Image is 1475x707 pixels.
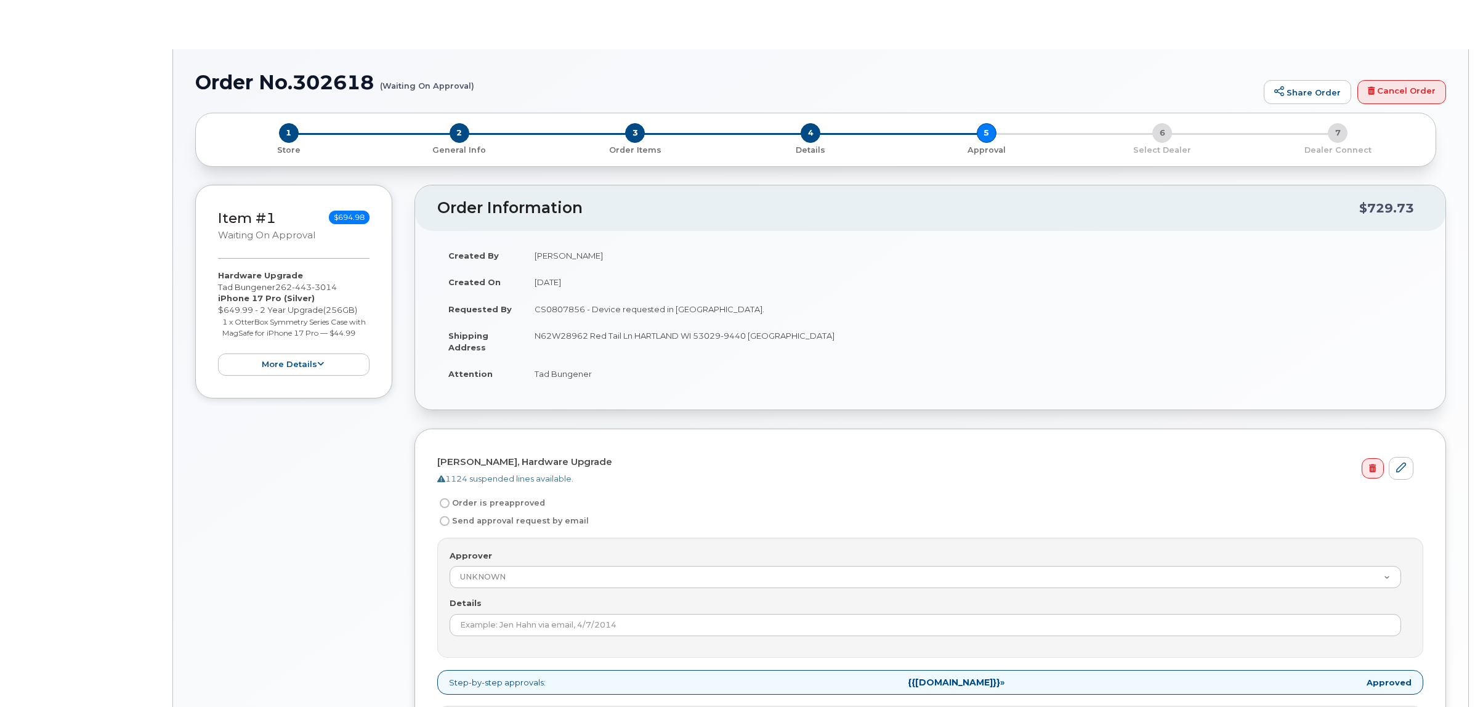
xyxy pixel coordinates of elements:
p: Store [211,145,366,156]
label: Details [450,597,482,609]
a: 4 Details [723,143,899,156]
button: more details [218,353,370,376]
span: 262 [275,282,337,292]
label: Order is preapproved [437,496,545,511]
p: Order Items [552,145,718,156]
td: [PERSON_NAME] [523,242,1423,269]
a: 1 Store [206,143,371,156]
a: Item #1 [218,209,276,227]
td: [DATE] [523,269,1423,296]
a: Cancel Order [1357,80,1446,105]
small: (Waiting On Approval) [380,71,474,91]
strong: Shipping Address [448,331,488,352]
h1: Order No.302618 [195,71,1258,93]
h2: Order Information [437,200,1359,217]
p: Step-by-step approvals: [437,670,1423,695]
input: Order is preapproved [440,498,450,508]
a: 2 General Info [371,143,547,156]
span: $694.98 [329,211,370,224]
input: Example: Jen Hahn via email, 4/7/2014 [450,614,1401,636]
strong: Created By [448,251,499,261]
span: 443 [292,282,312,292]
td: N62W28962 Red Tail Ln HARTLAND WI 53029-9440 [GEOGRAPHIC_DATA] [523,322,1423,360]
strong: Attention [448,369,493,379]
span: » [908,678,1004,687]
h4: [PERSON_NAME], Hardware Upgrade [437,457,1413,467]
span: 1 [279,123,299,143]
strong: Approved [1367,677,1412,689]
span: 2 [450,123,469,143]
small: 1 x OtterBox Symmetry Series Case with MagSafe for iPhone 17 Pro — $44.99 [222,317,366,338]
small: Waiting On Approval [218,230,315,241]
div: Tad Bungener $649.99 - 2 Year Upgrade(256GB) [218,270,370,376]
span: 3014 [312,282,337,292]
td: Tad Bungener [523,360,1423,387]
td: CS0807856 - Device requested in [GEOGRAPHIC_DATA]. [523,296,1423,323]
span: 4 [801,123,820,143]
strong: Created On [448,277,501,287]
p: General Info [376,145,542,156]
p: Details [728,145,894,156]
strong: {{[DOMAIN_NAME]}} [908,677,1000,688]
strong: Requested By [448,304,512,314]
span: 3 [625,123,645,143]
a: Share Order [1264,80,1351,105]
div: $729.73 [1359,196,1414,220]
strong: Hardware Upgrade [218,270,303,280]
input: Send approval request by email [440,516,450,526]
label: Approver [450,550,492,562]
div: 1124 suspended lines available. [437,473,1413,485]
label: Send approval request by email [437,514,589,528]
strong: iPhone 17 Pro (Silver) [218,293,315,303]
a: 3 Order Items [548,143,723,156]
